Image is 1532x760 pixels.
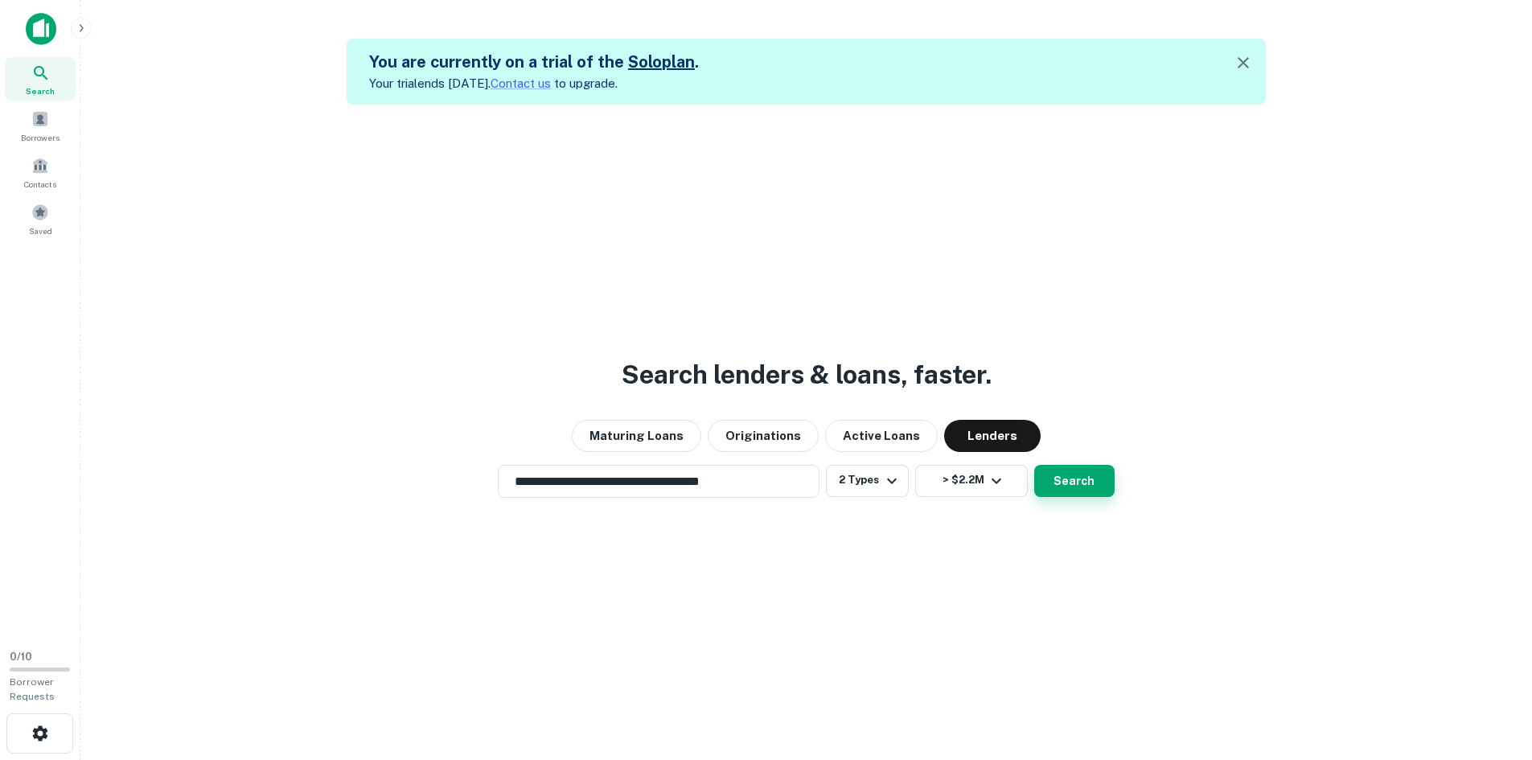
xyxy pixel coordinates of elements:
h5: You are currently on a trial of the . [369,50,699,74]
button: Search [1034,465,1115,497]
span: Search [26,84,55,97]
a: Contacts [5,150,76,194]
span: Borrowers [21,131,60,144]
button: > $2.2M [915,465,1028,497]
button: 2 Types [826,465,908,497]
a: Contact us [491,76,551,90]
button: Active Loans [825,420,938,452]
h3: Search lenders & loans, faster. [622,355,992,394]
span: Borrower Requests [10,676,55,702]
span: Contacts [24,178,56,191]
p: Your trial ends [DATE]. to upgrade. [369,74,699,93]
a: Search [5,57,76,101]
a: Borrowers [5,104,76,147]
span: Saved [29,224,52,237]
a: Soloplan [628,52,695,72]
iframe: Chat Widget [1452,631,1532,709]
span: 0 / 10 [10,651,32,663]
button: Lenders [944,420,1041,452]
img: capitalize-icon.png [26,13,56,45]
button: Maturing Loans [572,420,701,452]
button: Originations [708,420,819,452]
a: Saved [5,197,76,240]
